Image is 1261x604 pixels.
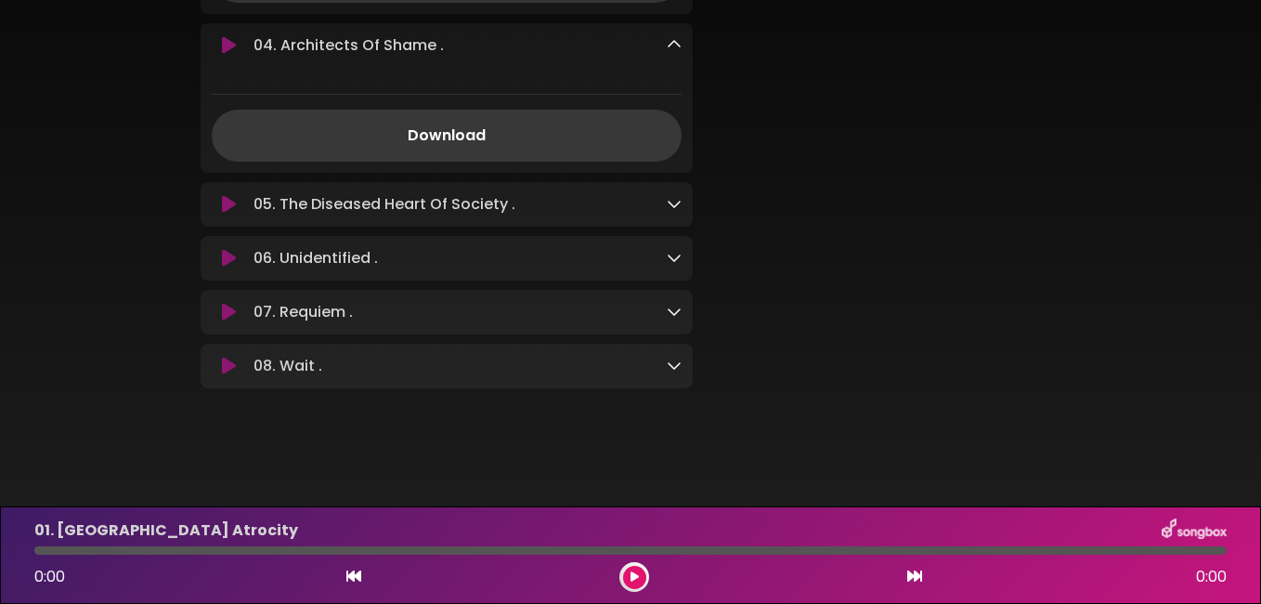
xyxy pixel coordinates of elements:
[253,34,444,57] p: 04. Architects Of Shame .
[253,193,515,216] p: 05. The Diseased Heart Of Society .
[253,247,378,269] p: 06. Unidentified .
[212,110,682,162] a: Download
[253,355,322,377] p: 08. Wait .
[253,301,353,323] p: 07. Requiem .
